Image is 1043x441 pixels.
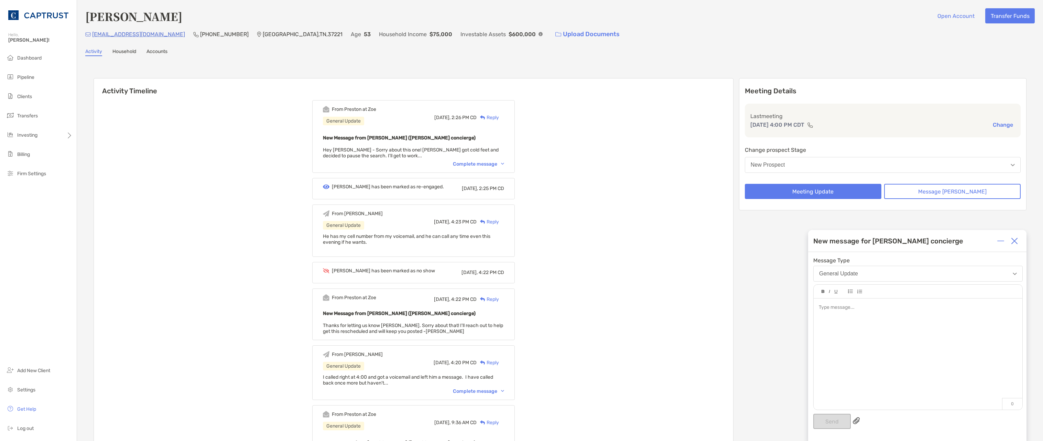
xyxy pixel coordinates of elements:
[6,150,14,158] img: billing icon
[8,3,68,28] img: CAPTRUST Logo
[332,268,435,274] div: [PERSON_NAME] has been marked as no show
[6,53,14,62] img: dashboard icon
[451,219,477,225] span: 4:23 PM CD
[332,295,376,301] div: From Preston at Zoe
[480,420,485,425] img: Reply icon
[17,406,36,412] span: Get Help
[6,405,14,413] img: get-help icon
[834,290,838,294] img: Editor control icon
[1011,238,1018,244] img: Close
[6,385,14,393] img: settings icon
[813,257,1023,264] span: Message Type
[17,151,30,157] span: Billing
[332,184,444,190] div: [PERSON_NAME] has been marked as re-engaged.
[819,271,858,277] div: General Update
[857,290,862,294] img: Editor control icon
[323,323,503,334] span: Thanks for letting us know [PERSON_NAME]. Sorry about that! I'll reach out to help get this resch...
[745,184,881,199] button: Meeting Update
[323,411,329,418] img: Event icon
[997,238,1004,244] img: Expand or collapse
[430,30,452,39] p: $75,000
[480,220,485,224] img: Reply icon
[17,368,50,374] span: Add New Client
[323,294,329,301] img: Event icon
[479,186,504,191] span: 2:25 PM CD
[6,111,14,119] img: transfers icon
[193,32,199,37] img: Phone Icon
[332,351,383,357] div: From [PERSON_NAME]
[745,87,1021,95] p: Meeting Details
[351,30,361,39] p: Age
[480,297,485,302] img: Reply icon
[6,424,14,432] img: logout icon
[323,147,499,159] span: Hey [PERSON_NAME] - Sorry about this one! [PERSON_NAME] got cold feet and decided to pause the se...
[6,92,14,100] img: clients icon
[884,184,1021,199] button: Message [PERSON_NAME]
[17,55,42,61] span: Dashboard
[17,132,37,138] span: Investing
[985,8,1035,23] button: Transfer Funds
[434,115,450,120] span: [DATE],
[323,117,364,125] div: General Update
[332,106,376,112] div: From Preston at Zoe
[1002,398,1022,410] p: 0
[263,30,343,39] p: [GEOGRAPHIC_DATA] , TN , 37221
[323,422,364,430] div: General Update
[822,290,825,293] img: Editor control icon
[745,146,1021,154] p: Change prospect Stage
[750,120,804,129] p: [DATE] 4:00 PM CDT
[332,411,376,417] div: From Preston at Zoe
[434,296,450,302] span: [DATE],
[480,360,485,365] img: Reply icon
[323,311,476,316] b: New Message from [PERSON_NAME] ([PERSON_NAME] concierge)
[17,113,38,119] span: Transfers
[501,390,504,392] img: Chevron icon
[434,360,450,366] span: [DATE],
[200,30,249,39] p: [PHONE_NUMBER]
[453,388,504,394] div: Complete message
[480,115,485,120] img: Reply icon
[1013,273,1017,275] img: Open dropdown arrow
[17,74,34,80] span: Pipeline
[813,266,1023,282] button: General Update
[323,221,364,230] div: General Update
[323,374,493,386] span: I called right at 4:00 and got a voicemail and left him a message. I have called back once more b...
[17,94,32,99] span: Clients
[6,169,14,177] img: firm-settings icon
[17,387,35,393] span: Settings
[323,185,329,189] img: Event icon
[323,210,329,217] img: Event icon
[323,135,476,141] b: New Message from [PERSON_NAME] ([PERSON_NAME] concierge)
[17,171,46,177] span: Firm Settings
[434,420,450,426] span: [DATE],
[379,30,427,39] p: Household Income
[477,218,499,225] div: Reply
[807,122,813,128] img: communication type
[6,366,14,374] img: add_new_client icon
[452,115,477,120] span: 2:26 PM CD
[991,121,1015,128] button: Change
[323,268,329,273] img: Event icon
[745,157,1021,173] button: New Prospect
[479,270,504,275] span: 4:22 PM CD
[85,32,91,36] img: Email Icon
[451,360,477,366] span: 4:20 PM CD
[453,161,504,167] div: Complete message
[332,211,383,217] div: From [PERSON_NAME]
[17,426,34,431] span: Log out
[434,219,450,225] span: [DATE],
[323,233,490,245] span: He has my cell number from my voicemail, and he can call any time even this evening if he wants.
[477,114,499,121] div: Reply
[6,130,14,139] img: investing icon
[92,30,185,39] p: [EMAIL_ADDRESS][DOMAIN_NAME]
[477,296,499,303] div: Reply
[451,296,477,302] span: 4:22 PM CD
[323,362,364,370] div: General Update
[85,8,182,24] h4: [PERSON_NAME]
[323,351,329,358] img: Event icon
[477,359,499,366] div: Reply
[452,420,477,426] span: 9:36 AM CD
[364,30,371,39] p: 53
[8,37,73,43] span: [PERSON_NAME]!
[94,78,733,95] h6: Activity Timeline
